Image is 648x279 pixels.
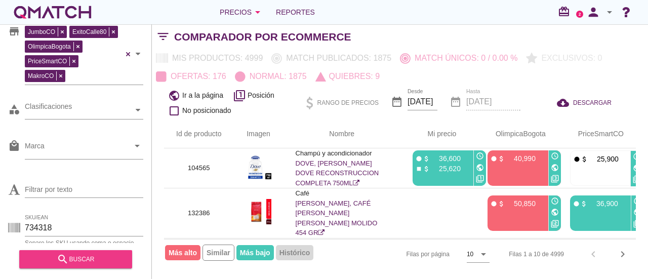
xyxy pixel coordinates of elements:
[57,253,69,265] i: search
[246,154,271,179] img: 104565_589.jpg
[475,120,558,148] th: OlimpicaBogota: Not sorted. Activate to sort ascending.
[296,200,378,237] a: [PERSON_NAME], CAFÉ [PERSON_NAME] [PERSON_NAME] MOLIDO 454 GR
[430,164,461,174] p: 25,620
[248,90,274,101] span: Posición
[296,160,379,187] a: DOVE, [PERSON_NAME] DOVE RECONSTRUCCION COMPLETA 750ML
[408,94,437,110] input: Desde
[603,6,616,18] i: arrow_drop_down
[131,140,143,152] i: arrow_drop_down
[152,36,174,37] i: filter_list
[246,199,271,224] img: 132386_589.jpg
[617,248,629,260] i: chevron_right
[400,120,475,148] th: Mi precio: Not sorted. Activate to sort ascending.
[276,245,314,260] span: Histórico
[296,188,388,198] p: Café
[430,153,461,164] p: 36,600
[633,175,641,183] i: filter_2
[583,5,603,19] i: person
[12,2,93,22] a: white-qmatch-logo
[509,250,564,259] div: Filas 1 a 10 de 4999
[551,197,559,205] i: access_time
[168,105,180,117] i: check_box_outline_blank
[8,140,20,152] i: local_mall
[236,245,274,260] span: Más bajo
[168,90,180,102] i: public
[549,94,620,112] button: DESCARGAR
[588,198,618,209] p: 36,900
[174,29,351,45] h2: Comparador por eCommerce
[396,49,522,67] button: Match únicos: 0 / 0.00 %
[252,6,264,18] i: arrow_drop_down
[579,12,581,16] text: 2
[231,67,311,86] button: Normal: 1875
[182,90,223,101] span: Ir a la página
[614,245,632,263] button: Next page
[423,155,430,163] i: attach_money
[551,152,559,160] i: access_time
[551,220,559,228] i: filter_2
[477,248,490,260] i: arrow_drop_down
[296,148,388,158] p: Champú y acondicionador
[581,155,588,163] i: attach_money
[633,220,641,228] i: filter_1
[202,245,234,261] span: Similar
[476,152,484,160] i: access_time
[476,175,484,183] i: filter_1
[176,163,222,173] p: 104565
[505,198,536,209] p: 50,850
[276,6,315,18] span: Reportes
[176,208,222,218] p: 132386
[167,70,226,83] p: Ofertas: 176
[164,120,234,148] th: Id de producto: Not sorted.
[152,67,231,86] button: Ofertas: 176
[633,208,641,216] i: public
[551,208,559,216] i: public
[391,96,403,108] i: date_range
[182,105,231,116] span: No posicionado
[551,175,559,183] i: filter_3
[558,120,636,148] th: PriceSmartCO: Not sorted. Activate to sort ascending.
[123,23,133,85] div: Clear all
[411,52,517,64] p: Match únicos: 0 / 0.00 %
[234,120,283,148] th: Imagen: Not sorted.
[573,155,581,163] i: fiber_manual_record
[246,70,307,83] p: Normal: 1875
[233,90,246,102] i: filter_1
[580,200,588,208] i: attach_money
[165,245,200,260] span: Más alto
[551,164,559,172] i: public
[19,250,132,268] button: buscar
[467,250,473,259] div: 10
[272,2,319,22] a: Reportes
[8,103,20,115] i: category
[25,27,58,36] span: JumboCO
[27,253,124,265] div: buscar
[296,238,388,249] p: Café
[633,152,641,161] i: access_time
[25,71,56,81] span: MakroCO
[476,164,484,172] i: public
[25,42,73,51] span: OlimpicaBogota
[220,6,264,18] div: Precios
[415,155,423,163] i: fiber_manual_record
[305,240,490,269] div: Filas por página
[70,27,109,36] span: ExitoCalle80
[588,154,619,164] p: 25,900
[558,6,574,18] i: redeem
[633,197,641,205] i: access_time
[415,165,423,173] i: stop
[8,25,20,37] i: store
[576,11,583,18] a: 2
[212,2,272,22] button: Precios
[633,164,641,172] i: public
[573,200,580,208] i: fiber_manual_record
[423,165,430,173] i: attach_money
[498,200,505,208] i: attach_money
[25,57,69,66] span: PriceSmartCO
[498,155,505,163] i: attach_money
[490,155,498,163] i: fiber_manual_record
[490,200,498,208] i: fiber_manual_record
[25,240,143,246] div: Separe los SKU usando coma o espacio
[283,120,400,148] th: Nombre: Not sorted.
